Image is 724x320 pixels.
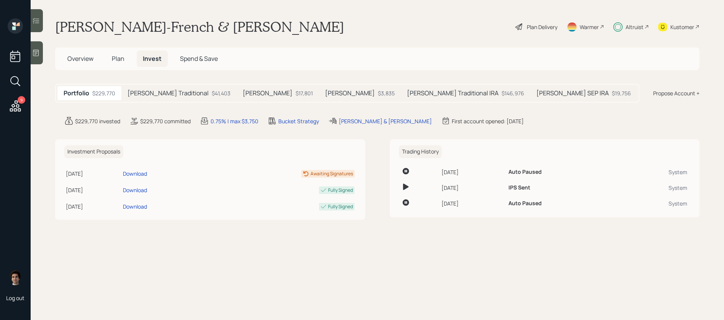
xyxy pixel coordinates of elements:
[325,90,375,97] h5: [PERSON_NAME]
[8,270,23,285] img: harrison-schaefer-headshot-2.png
[143,54,162,63] span: Invest
[502,89,524,97] div: $146,976
[180,54,218,63] span: Spend & Save
[622,184,687,192] div: System
[211,117,258,125] div: 0.75% | max $3,750
[399,145,442,158] h6: Trading History
[527,23,557,31] div: Plan Delivery
[441,199,502,207] div: [DATE]
[6,294,25,302] div: Log out
[407,90,498,97] h5: [PERSON_NAME] Traditional IRA
[536,90,609,97] h5: [PERSON_NAME] SEP IRA
[123,202,147,211] div: Download
[328,203,353,210] div: Fully Signed
[508,184,530,191] h6: IPS Sent
[328,187,353,194] div: Fully Signed
[75,117,120,125] div: $229,770 invested
[66,186,120,194] div: [DATE]
[653,89,699,97] div: Propose Account +
[92,89,115,97] div: $229,770
[441,168,502,176] div: [DATE]
[123,186,147,194] div: Download
[66,170,120,178] div: [DATE]
[278,117,319,125] div: Bucket Strategy
[452,117,524,125] div: First account opened: [DATE]
[64,90,89,97] h5: Portfolio
[140,117,191,125] div: $229,770 committed
[127,90,209,97] h5: [PERSON_NAME] Traditional
[339,117,432,125] div: [PERSON_NAME] & [PERSON_NAME]
[441,184,502,192] div: [DATE]
[55,18,344,35] h1: [PERSON_NAME]-French & [PERSON_NAME]
[123,170,147,178] div: Download
[243,90,293,97] h5: [PERSON_NAME]
[296,89,313,97] div: $17,801
[580,23,599,31] div: Warmer
[508,169,542,175] h6: Auto Paused
[64,145,123,158] h6: Investment Proposals
[378,89,395,97] div: $3,835
[112,54,124,63] span: Plan
[508,200,542,207] h6: Auto Paused
[612,89,631,97] div: $19,756
[626,23,644,31] div: Altruist
[212,89,230,97] div: $41,403
[622,168,687,176] div: System
[66,202,120,211] div: [DATE]
[311,170,353,177] div: Awaiting Signatures
[67,54,93,63] span: Overview
[622,199,687,207] div: System
[18,96,25,104] div: 9
[670,23,694,31] div: Kustomer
